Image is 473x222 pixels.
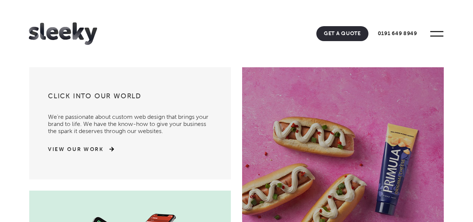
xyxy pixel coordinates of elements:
h3: Click into our world [48,92,212,106]
a: 0191 649 8949 [370,26,425,41]
img: Sleeky Web Design Newcastle [29,22,97,45]
a: View Our Work [48,146,104,153]
p: We’re passionate about custom web design that brings your brand to life. We have the know-how to ... [48,106,212,135]
a: Get A Quote [316,26,368,41]
img: arrow [104,147,114,152]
